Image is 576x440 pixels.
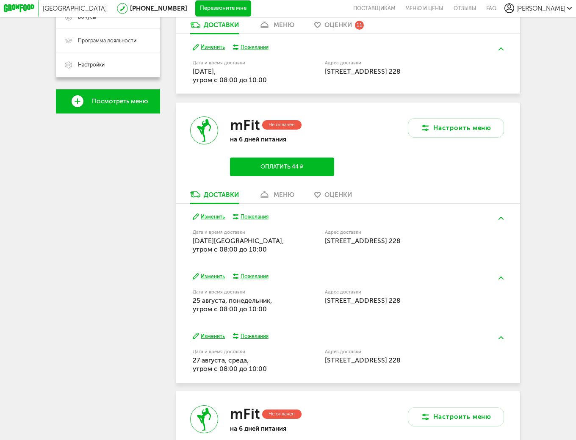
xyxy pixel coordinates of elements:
span: 27 августа, среда, утром c 08:00 до 10:00 [193,356,267,373]
span: Бонусы [78,14,96,21]
div: Пожелания [241,273,269,280]
div: Пожелания [241,213,269,220]
label: Дата и время доставки [193,61,284,65]
span: [DATE][GEOGRAPHIC_DATA], утром c 08:00 до 10:00 [193,237,284,253]
a: Доставки [186,190,243,203]
label: Адрес доставки [325,350,474,354]
h3: mFit [230,116,260,134]
span: Настройки [78,61,105,69]
span: [GEOGRAPHIC_DATA] [43,5,107,12]
a: Доставки [186,21,243,33]
a: Программа лояльности [56,29,160,53]
label: Дата и время доставки [193,350,284,354]
button: Пожелания [233,332,269,340]
button: Настроить меню [408,118,504,137]
label: Адрес доставки [325,230,474,235]
div: Пожелания [241,332,269,340]
button: Изменить [193,213,225,221]
span: Посмотреть меню [92,98,148,105]
button: Изменить [193,43,225,51]
div: меню [274,191,294,199]
button: Пожелания [233,213,269,220]
button: Пожелания [233,44,269,51]
span: Программа лояльности [78,37,136,44]
span: [STREET_ADDRESS] 228 [325,296,400,304]
span: [STREET_ADDRESS] 228 [325,356,400,364]
button: Настроить меню [408,407,504,426]
p: на 6 дней питания [230,136,334,143]
div: Пожелания [241,44,269,51]
div: Доставки [204,21,239,29]
button: Перезвоните мне [195,0,251,17]
div: Доставки [204,191,239,199]
img: arrow-up-green.5eb5f82.svg [498,336,504,339]
div: Не оплачен [262,410,302,419]
img: arrow-up-green.5eb5f82.svg [498,277,504,279]
span: [PERSON_NAME] [516,5,565,12]
button: Пожелания [233,273,269,280]
label: Дата и время доставки [193,230,284,235]
p: на 6 дней питания [230,425,334,432]
button: Изменить [193,273,225,280]
span: Оценки [324,191,352,199]
a: Бонусы [56,5,160,29]
a: Настройки [56,53,160,77]
label: Адрес доставки [325,290,474,294]
div: Не оплачен [262,120,302,130]
span: [STREET_ADDRESS] 228 [325,237,400,245]
h3: mFit [230,405,260,423]
a: Оценки [310,190,356,203]
a: Посмотреть меню [56,89,160,113]
span: 25 августа, понедельник, утром c 08:00 до 10:00 [193,296,272,313]
span: [STREET_ADDRESS] 228 [325,67,400,75]
a: меню [255,190,298,203]
img: arrow-up-green.5eb5f82.svg [498,47,504,50]
img: arrow-up-green.5eb5f82.svg [498,217,504,220]
div: 11 [355,21,364,30]
span: [DATE], утром c 08:00 до 10:00 [193,67,267,84]
span: Оценки [324,21,352,29]
a: Оценки 11 [310,21,368,33]
label: Дата и время доставки [193,290,284,294]
button: Изменить [193,332,225,340]
a: меню [255,21,298,33]
a: [PHONE_NUMBER] [130,5,187,12]
div: меню [274,21,294,29]
button: Оплатить 44 ₽ [230,158,334,176]
label: Адрес доставки [325,61,474,65]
